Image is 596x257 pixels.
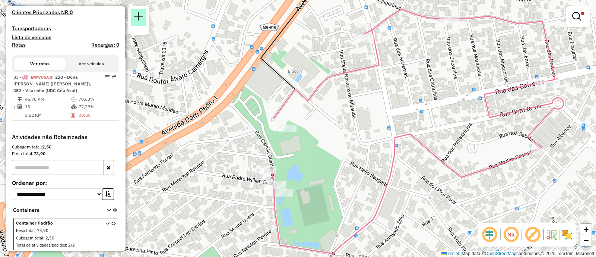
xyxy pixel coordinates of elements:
td: 3,52 KM [25,112,71,119]
span: Container Padrão [16,220,96,226]
img: Exibir/Ocultar setores [561,229,573,241]
a: OpenStreetMap [485,251,517,256]
i: Distância Total [18,97,22,101]
button: Ordem crescente [102,188,114,200]
button: Ver veículos [66,57,117,70]
span: Exibir rótulo [524,226,542,244]
td: 45,78 KM [25,95,71,103]
strong: 2,50 [42,144,51,150]
span: | [460,251,462,256]
em: Opções [105,75,110,79]
span: | 228 - Dona [PERSON_NAME] ([PERSON_NAME]), 352 - Vilarinho (UDC Céu Azul) [13,74,91,93]
span: Ocultar deslocamento [481,226,498,244]
span: : [43,235,44,241]
span: 73,90 [37,228,48,233]
a: Rotas [12,42,26,48]
span: Peso total [16,228,35,233]
span: : [35,228,36,233]
a: Exibir filtros [569,9,587,24]
i: % de utilização do peso [71,97,77,101]
a: Nova sessão e pesquisa [131,9,146,26]
a: Zoom in [580,224,592,235]
span: Containers [13,206,97,214]
a: Leaflet [441,251,459,256]
span: Cubagem total [16,235,43,241]
span: 2/2 [68,242,75,248]
td: 70,63% [78,95,116,103]
i: % de utilização da cubagem [71,104,77,109]
h4: Atividades não Roteirizadas [12,134,119,141]
div: Map data © contributors,© 2025 TomTom, Microsoft [440,251,596,257]
td: 77,29% [78,103,116,110]
strong: 0 [70,9,73,16]
em: Rota exportada [112,75,116,79]
td: = [13,112,17,119]
label: Ordenar por: [12,178,119,187]
td: 13 [25,103,71,110]
h4: Recargas: 0 [91,42,119,48]
strong: 73,90 [34,151,45,156]
td: / [13,103,17,110]
h4: Clientes Priorizados NR: [12,9,119,16]
h4: Transportadoras [12,25,119,32]
img: Fluxo de ruas [545,229,557,241]
span: + [584,225,589,234]
span: Ocultar NR [502,226,520,244]
span: 83 - [13,74,91,93]
span: BWV0G58 [31,74,52,80]
div: Cubagem total: [12,144,119,150]
div: Peso total: [12,150,119,157]
td: 08:55 [78,112,116,119]
button: Ver rotas [14,57,66,70]
i: Tempo total em rota [71,113,75,117]
i: Total de Atividades [18,104,22,109]
span: − [584,236,589,245]
span: 2,50 [45,235,54,241]
h4: Lista de veículos [12,34,119,41]
a: Zoom out [580,235,592,246]
span: Filtro Ativo [581,12,584,15]
span: : [66,242,67,248]
span: Total de atividades/pedidos [16,242,66,248]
